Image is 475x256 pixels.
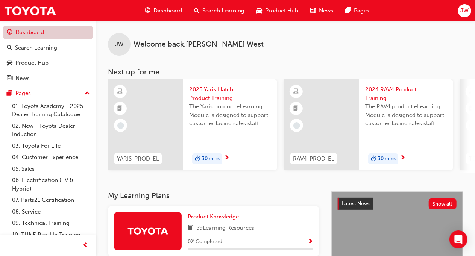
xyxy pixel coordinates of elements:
[7,90,12,97] span: pages-icon
[470,87,475,97] span: learningResourceType_ELEARNING-icon
[3,71,93,85] a: News
[145,6,150,15] span: guage-icon
[9,217,93,229] a: 09. Technical Training
[378,155,396,163] span: 30 mins
[188,3,250,18] a: search-iconSearch Learning
[3,41,93,55] a: Search Learning
[9,206,93,218] a: 08. Service
[3,86,93,100] button: Pages
[108,191,319,200] h3: My Learning Plans
[188,238,222,246] span: 0 % Completed
[115,40,123,49] span: JW
[250,3,304,18] a: car-iconProduct Hub
[189,102,271,128] span: The Yaris product eLearning Module is designed to support customer facing sales staff with introd...
[189,85,271,102] span: 2025 Yaris Hatch Product Training
[188,212,242,221] a: Product Knowledge
[118,87,123,97] span: learningResourceType_ELEARNING-icon
[9,174,93,194] a: 06. Electrification (EV & Hybrid)
[371,154,376,164] span: duration-icon
[429,198,457,209] button: Show all
[15,44,57,52] div: Search Learning
[310,6,316,15] span: news-icon
[15,59,49,67] div: Product Hub
[108,79,277,170] a: YARIS-PROD-EL2025 Yaris Hatch Product TrainingThe Yaris product eLearning Module is designed to s...
[293,122,300,129] span: learningRecordVerb_NONE-icon
[118,104,123,114] span: booktick-icon
[9,100,93,120] a: 01. Toyota Academy - 2025 Dealer Training Catalogue
[354,6,369,15] span: Pages
[338,198,457,210] a: Latest NewsShow all
[127,224,168,238] img: Trak
[15,89,31,98] div: Pages
[139,3,188,18] a: guage-iconDashboard
[265,6,298,15] span: Product Hub
[308,237,313,247] button: Show Progress
[308,239,313,245] span: Show Progress
[319,6,333,15] span: News
[9,229,93,241] a: 10. TUNE Rev-Up Training
[294,104,299,114] span: booktick-icon
[342,200,370,207] span: Latest News
[117,122,124,129] span: learningRecordVerb_NONE-icon
[9,151,93,163] a: 04. Customer Experience
[196,224,254,233] span: 59 Learning Resources
[470,104,475,114] span: booktick-icon
[15,74,30,83] div: News
[96,68,475,76] h3: Next up for me
[188,224,193,233] span: book-icon
[7,60,12,67] span: car-icon
[117,155,159,163] span: YARIS-PROD-EL
[400,155,405,162] span: next-icon
[345,6,351,15] span: pages-icon
[224,155,229,162] span: next-icon
[3,56,93,70] a: Product Hub
[4,2,56,19] img: Trak
[9,120,93,140] a: 02. New - Toyota Dealer Induction
[194,6,199,15] span: search-icon
[188,213,239,220] span: Product Knowledge
[195,154,200,164] span: duration-icon
[3,26,93,39] a: Dashboard
[7,45,12,52] span: search-icon
[294,87,299,97] span: learningResourceType_ELEARNING-icon
[339,3,375,18] a: pages-iconPages
[9,194,93,206] a: 07. Parts21 Certification
[9,140,93,152] a: 03. Toyota For Life
[3,24,93,86] button: DashboardSearch LearningProduct HubNews
[284,79,453,170] a: RAV4-PROD-EL2024 RAV4 Product TrainingThe RAV4 product eLearning Module is designed to support cu...
[365,85,447,102] span: 2024 RAV4 Product Training
[293,155,334,163] span: RAV4-PROD-EL
[449,230,467,248] div: Open Intercom Messenger
[202,155,220,163] span: 30 mins
[153,6,182,15] span: Dashboard
[304,3,339,18] a: news-iconNews
[7,29,12,36] span: guage-icon
[460,6,469,15] span: JW
[256,6,262,15] span: car-icon
[458,4,471,17] button: JW
[134,40,264,49] span: Welcome back , [PERSON_NAME] West
[85,89,90,98] span: up-icon
[7,75,12,82] span: news-icon
[365,102,447,128] span: The RAV4 product eLearning Module is designed to support customer facing sales staff with introdu...
[9,163,93,175] a: 05. Sales
[83,241,88,250] span: prev-icon
[202,6,244,15] span: Search Learning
